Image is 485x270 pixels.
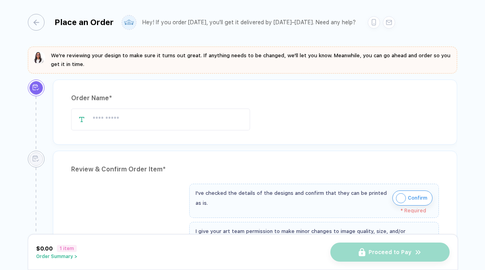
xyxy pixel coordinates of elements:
span: $0.00 [36,245,53,252]
div: Order Name [71,92,439,105]
div: * Required [196,208,426,214]
span: Confirm [408,192,427,204]
div: I've checked the details of the designs and confirm that they can be printed as is. [196,188,388,208]
div: I give your art team permission to make minor changes to image quality, size, and/or placement to... [196,226,433,246]
div: Place an Order [54,17,114,27]
img: sophie [33,51,45,64]
span: 1 item [57,245,77,252]
button: iconConfirm [392,190,433,206]
div: Hey! If you order [DATE], you'll get it delivered by [DATE]–[DATE]. Need any help? [142,19,356,26]
img: user profile [122,16,136,29]
div: Review & Confirm Order Item [71,163,439,176]
button: Order Summary > [36,254,78,259]
span: We're reviewing your design to make sure it turns out great. If anything needs to be changed, we'... [51,52,450,67]
button: We're reviewing your design to make sure it turns out great. If anything needs to be changed, we'... [33,51,452,69]
img: icon [396,193,406,203]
